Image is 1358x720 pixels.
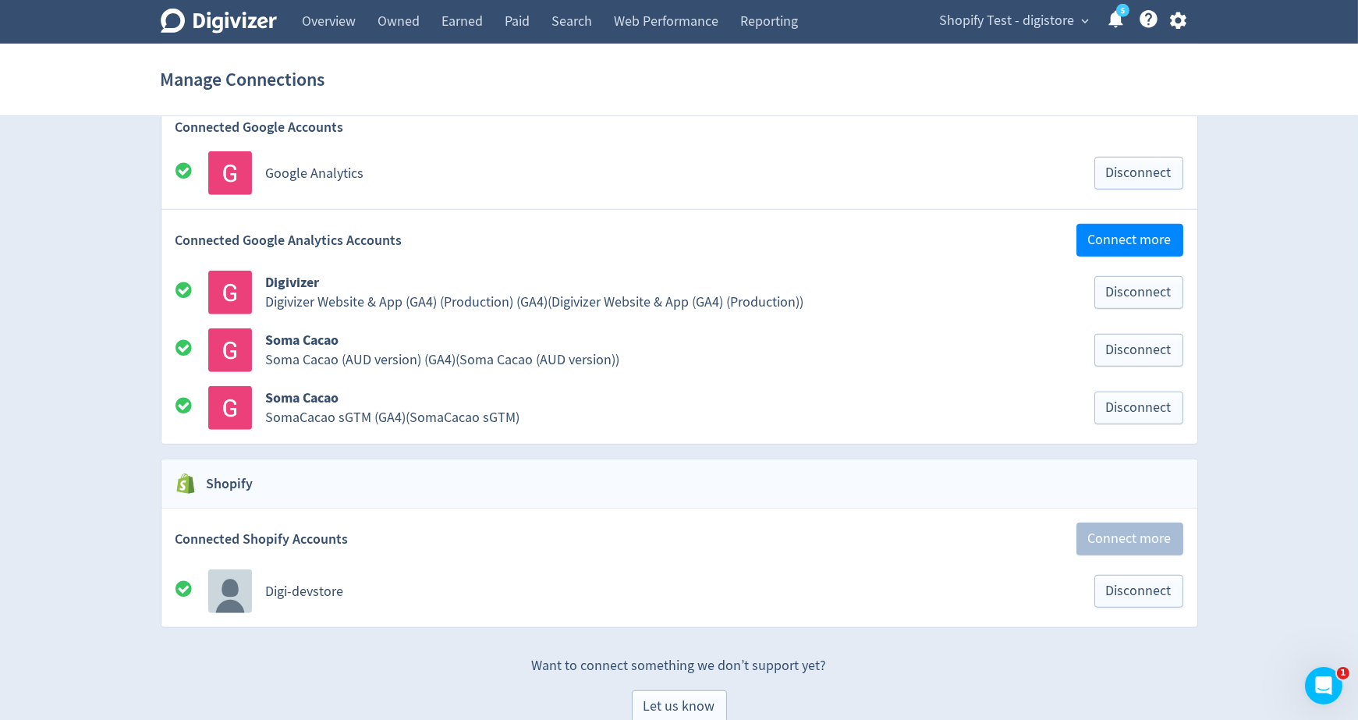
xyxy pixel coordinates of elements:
span: Disconnect [1106,166,1172,180]
a: 5 [1116,4,1129,17]
button: Disconnect [1094,392,1183,424]
div: All good [176,339,208,363]
div: All good [176,396,208,420]
a: Soma CacaoSoma Cacao (AUD version) (GA4)(Soma Cacao (AUD version)) [266,331,1080,370]
div: All good [176,161,208,186]
span: Disconnect [1106,584,1172,598]
img: Avatar for Digivizer Website & App (GA4) (Production) [208,271,252,314]
button: Shopify Test - digistore [934,9,1094,34]
h1: Manage Connections [161,55,325,105]
text: 5 [1120,5,1124,16]
img: Avatar for Soma Cacao (AUD version) [208,328,252,372]
iframe: Intercom live chat [1305,667,1342,704]
span: Connect more [1088,233,1172,247]
button: Disconnect [1094,276,1183,309]
button: Disconnect [1094,157,1183,190]
button: Connect more [1076,224,1183,257]
div: All good [176,281,208,305]
b: Digivizer [266,273,320,292]
b: Soma Cacao [266,331,339,349]
a: Digi-devstore [266,583,344,601]
a: DigivizerDigivizer Website & App (GA4) (Production) (GA4)(Digivizer Website & App (GA4) (Producti... [266,273,1080,312]
span: Let us know [644,700,715,714]
h2: Shopify [196,474,254,494]
div: Soma Cacao (AUD version) (GA4) ( Soma Cacao (AUD version) ) [266,350,1080,370]
span: Connected Google Accounts [176,118,344,137]
div: All good [176,580,208,604]
div: Digivizer Website & App (GA4) (Production) (GA4) ( Digivizer Website & App (GA4) (Production) ) [266,293,1080,312]
button: Disconnect [1094,334,1183,367]
img: Avatar for Digi-devstore [208,569,252,613]
span: Connected Shopify Accounts [176,530,349,549]
span: expand_more [1079,14,1093,28]
span: Shopify Test - digistore [940,9,1075,34]
button: Connect more [1076,523,1183,555]
button: Disconnect [1094,575,1183,608]
span: Disconnect [1106,286,1172,300]
span: Disconnect [1106,401,1172,415]
span: Connected Google Analytics Accounts [176,231,402,250]
a: Google Analytics [266,165,364,183]
img: Avatar for SomaCacao sGTM [208,386,252,430]
span: Connect more [1088,532,1172,546]
p: Want to connect something we don’t support yet? [161,642,1198,676]
span: 1 [1337,667,1349,679]
span: Disconnect [1106,343,1172,357]
img: Avatar for Google Analytics [208,151,252,195]
a: Soma CacaoSomaCacao sGTM (GA4)(SomaCacao sGTM) [266,388,1080,427]
div: SomaCacao sGTM (GA4) ( SomaCacao sGTM ) [266,408,1080,427]
b: Soma Cacao [266,388,339,407]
